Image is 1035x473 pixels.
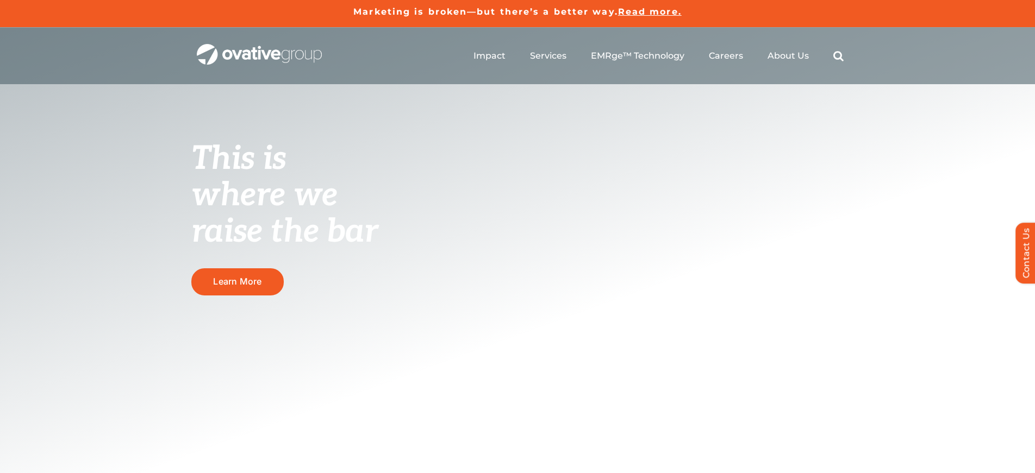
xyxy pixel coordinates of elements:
[191,268,284,295] a: Learn More
[191,140,286,179] span: This is
[473,39,844,73] nav: Menu
[213,276,261,287] span: Learn More
[197,43,322,53] a: OG_Full_horizontal_WHT
[768,51,809,61] a: About Us
[191,176,378,251] span: where we raise the bar
[709,51,743,61] a: Careers
[618,7,682,17] a: Read more.
[591,51,684,61] a: EMRge™ Technology
[530,51,566,61] a: Services
[833,51,844,61] a: Search
[353,7,618,17] a: Marketing is broken—but there’s a better way.
[473,51,506,61] a: Impact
